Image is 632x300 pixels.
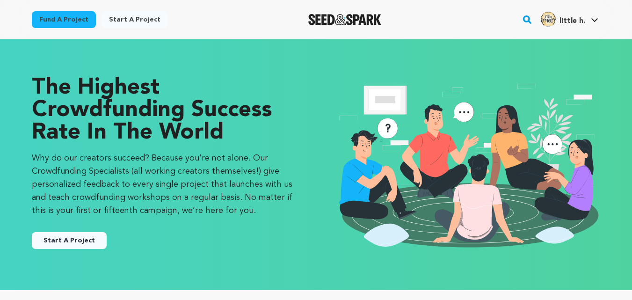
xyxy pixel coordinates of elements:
[541,12,585,27] div: little h.'s Profile
[335,77,601,253] img: seedandspark start project illustration image
[308,14,382,25] a: Seed&Spark Homepage
[308,14,382,25] img: Seed&Spark Logo Dark Mode
[32,152,298,217] p: Why do our creators succeed? Because you’re not alone. Our Crowdfunding Specialists (all working ...
[32,11,96,28] a: Fund a project
[32,232,107,249] button: Start A Project
[541,12,556,27] img: 7b26ef3dda2e5610.png
[559,17,585,25] span: little h.
[539,10,600,29] span: little h.'s Profile
[539,10,600,27] a: little h.'s Profile
[32,77,298,144] p: The Highest Crowdfunding Success Rate in the World
[102,11,168,28] a: Start a project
